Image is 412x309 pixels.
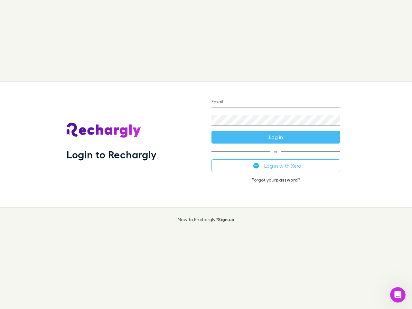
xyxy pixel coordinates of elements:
button: Log in with Xero [211,159,340,172]
p: New to Rechargly? [178,217,235,222]
button: Log in [211,131,340,144]
iframe: Intercom live chat [390,287,406,303]
h1: Login to Rechargly [67,148,156,161]
span: or [211,151,340,152]
a: Sign up [218,217,234,222]
p: Forgot your ? [211,177,340,183]
img: Rechargly's Logo [67,123,141,138]
img: Xero's logo [253,163,259,169]
a: password [276,177,298,183]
